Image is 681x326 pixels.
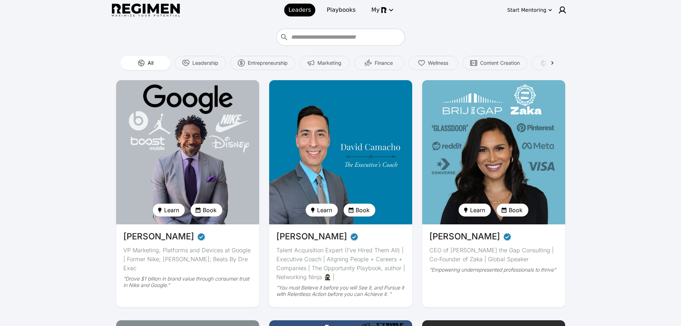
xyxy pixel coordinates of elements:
span: [PERSON_NAME] [429,230,500,243]
span: [PERSON_NAME] [123,230,194,243]
img: avatar of David Camacho [269,80,412,224]
button: Learn [459,204,491,216]
img: Entrepreneurship [238,59,245,67]
span: Verified partner - David Camacho [350,230,359,243]
span: Learn [470,206,485,214]
img: Leadership [182,59,189,67]
button: Learn [306,204,338,216]
img: user icon [558,6,567,14]
button: Book [191,204,222,216]
img: All [138,59,145,67]
img: Marketing [307,59,315,67]
button: Marketing [300,56,350,70]
img: Finance [365,59,372,67]
span: Learn [164,206,179,214]
span: Content Creation [480,59,520,67]
div: “Drove $1 billion in brand value through consumer trust in Nike and Google.” [123,276,252,288]
div: CEO of [PERSON_NAME] the Gap Consulting | Co-Founder of Zaka | Global Speaker [429,246,558,264]
img: avatar of Devika Brij [422,80,565,224]
span: Learn [317,206,332,214]
button: My [367,4,397,16]
img: Regimen logo [112,4,180,17]
button: All [120,56,171,70]
button: Creativity [532,56,582,70]
button: Book [344,204,375,216]
button: Learn [153,204,185,216]
button: Wellness [408,56,458,70]
button: Content Creation [463,56,527,70]
a: Leaders [284,4,315,16]
span: Book [203,206,217,214]
img: Wellness [418,59,425,67]
button: Finance [354,56,404,70]
span: Leaders [288,6,311,14]
span: Leadership [192,59,218,67]
div: Talent Acquisition Expert (I’ve Hired Them All) | Executive Coach | Aligning People + Careers + C... [276,246,405,282]
span: All [148,59,153,67]
div: Who do you want to learn from? [276,29,405,46]
a: Playbooks [322,4,360,16]
span: Book [356,206,370,214]
span: Entrepreneurship [248,59,288,67]
div: Start Mentoring [507,6,547,14]
button: Start Mentoring [506,4,554,16]
button: Entrepreneurship [230,56,295,70]
div: “Empowering underrepresented professionals to thrive” [429,267,558,273]
span: My [371,6,380,14]
span: Verified partner - Devika Brij [503,230,512,243]
button: Leadership [175,56,226,70]
span: Playbooks [327,6,356,14]
span: Verified partner - Daryl Butler [197,230,206,243]
img: avatar of Daryl Butler [116,80,259,224]
span: Book [509,206,523,214]
span: Marketing [317,59,341,67]
span: Finance [375,59,393,67]
span: [PERSON_NAME] [276,230,347,243]
span: Wellness [428,59,448,67]
div: VP Marketing, Platforms and Devices at Google | Former Nike; [PERSON_NAME]; Beats By Dre Exec [123,246,252,273]
div: “You must Believe it before you will See it, and Pursue it with Relentless Action before you can ... [276,284,405,297]
button: Book [497,204,528,216]
img: Content Creation [470,59,477,67]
